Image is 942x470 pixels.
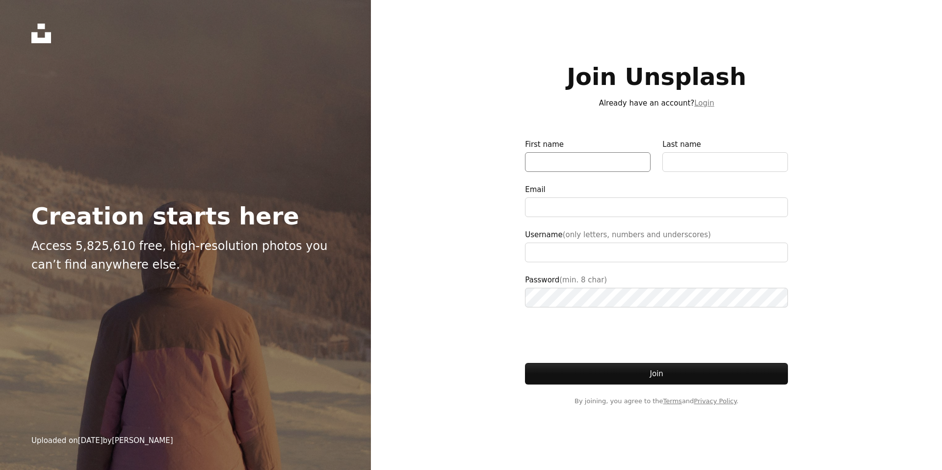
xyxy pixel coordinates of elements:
[525,184,788,217] label: Email
[525,243,788,262] input: Username(only letters, numbers and underscores)
[559,276,607,284] span: (min. 8 char)
[694,397,736,405] a: Privacy Policy
[662,138,788,172] label: Last name
[662,152,788,172] input: Last name
[78,436,103,445] time: February 20, 2025 at 7:10:00 AM GMT+7
[525,97,788,109] p: Already have an account?
[694,99,714,108] a: Login
[663,397,682,405] a: Terms
[31,237,331,275] p: Access 5,825,610 free, high-resolution photos you can’t find anywhere else.
[31,203,331,229] h2: Creation starts here
[525,274,788,307] label: Password
[525,229,788,262] label: Username
[525,288,788,307] input: Password(min. 8 char)
[525,64,788,89] h1: Join Unsplash
[31,24,51,43] a: Home — Unsplash
[525,363,788,385] button: Join
[525,197,788,217] input: Email
[525,138,651,172] label: First name
[31,435,173,446] div: Uploaded on by [PERSON_NAME]
[525,396,788,406] span: By joining, you agree to the and .
[525,152,651,172] input: First name
[563,230,711,239] span: (only letters, numbers and underscores)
